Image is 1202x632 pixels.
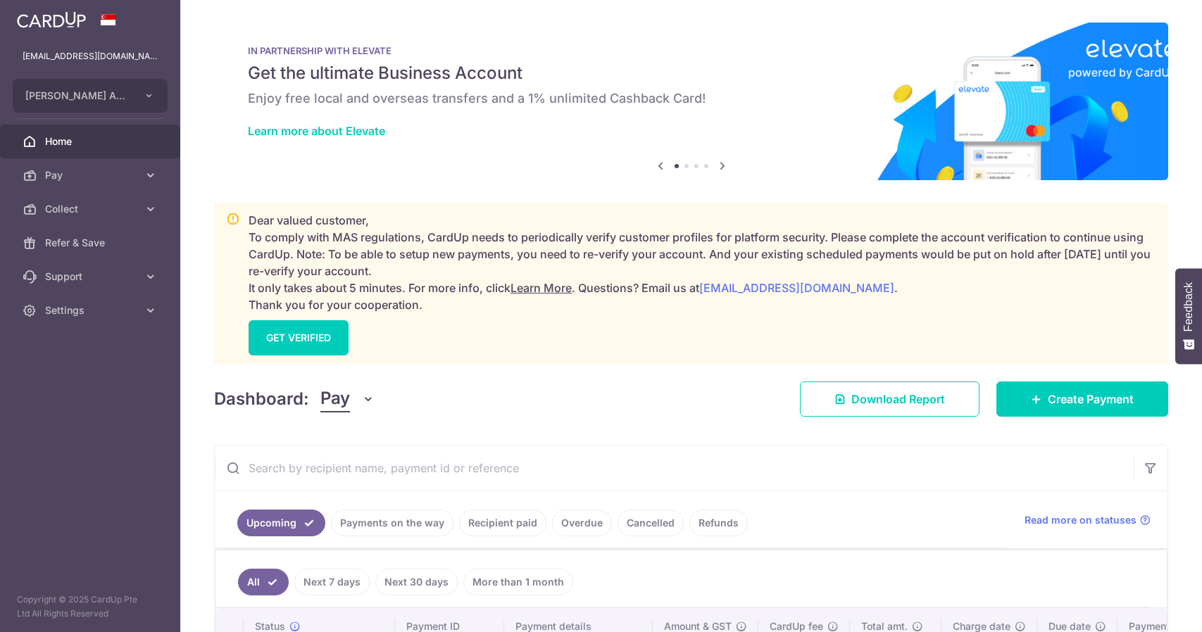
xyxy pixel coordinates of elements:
[45,202,138,216] span: Collect
[699,281,894,295] a: [EMAIL_ADDRESS][DOMAIN_NAME]
[375,569,458,595] a: Next 30 days
[1025,513,1137,527] span: Read more on statuses
[320,386,375,412] button: Pay
[248,62,1134,84] h5: Get the ultimate Business Account
[459,510,546,536] a: Recipient paid
[294,569,370,595] a: Next 7 days
[463,569,573,595] a: More than 1 month
[45,270,138,284] span: Support
[214,386,309,412] h4: Dashboard:
[249,212,1156,313] p: Dear valued customer, To comply with MAS regulations, CardUp needs to periodically verify custome...
[689,510,748,536] a: Refunds
[45,303,138,317] span: Settings
[238,569,289,595] a: All
[511,281,572,295] a: Learn More
[248,90,1134,107] h6: Enjoy free local and overseas transfers and a 1% unlimited Cashback Card!
[214,23,1168,180] img: Renovation banner
[1175,268,1202,364] button: Feedback - Show survey
[320,386,350,412] span: Pay
[13,79,168,113] button: [PERSON_NAME] Anaesthetic Practice
[996,381,1168,417] a: Create Payment
[618,510,684,536] a: Cancelled
[237,510,325,536] a: Upcoming
[331,510,453,536] a: Payments on the way
[23,49,158,63] p: [EMAIL_ADDRESS][DOMAIN_NAME]
[1025,513,1151,527] a: Read more on statuses
[248,45,1134,56] p: IN PARTNERSHIP WITH ELEVATE
[248,124,385,138] a: Learn more about Elevate
[1048,391,1134,407] span: Create Payment
[800,381,979,417] a: Download Report
[249,320,349,355] a: GET VERIFIED
[45,134,138,148] span: Home
[1182,282,1195,331] span: Feedback
[552,510,612,536] a: Overdue
[851,391,945,407] span: Download Report
[45,168,138,182] span: Pay
[45,236,138,250] span: Refer & Save
[25,89,130,103] span: [PERSON_NAME] Anaesthetic Practice
[17,11,86,28] img: CardUp
[215,445,1134,491] input: Search by recipient name, payment id or reference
